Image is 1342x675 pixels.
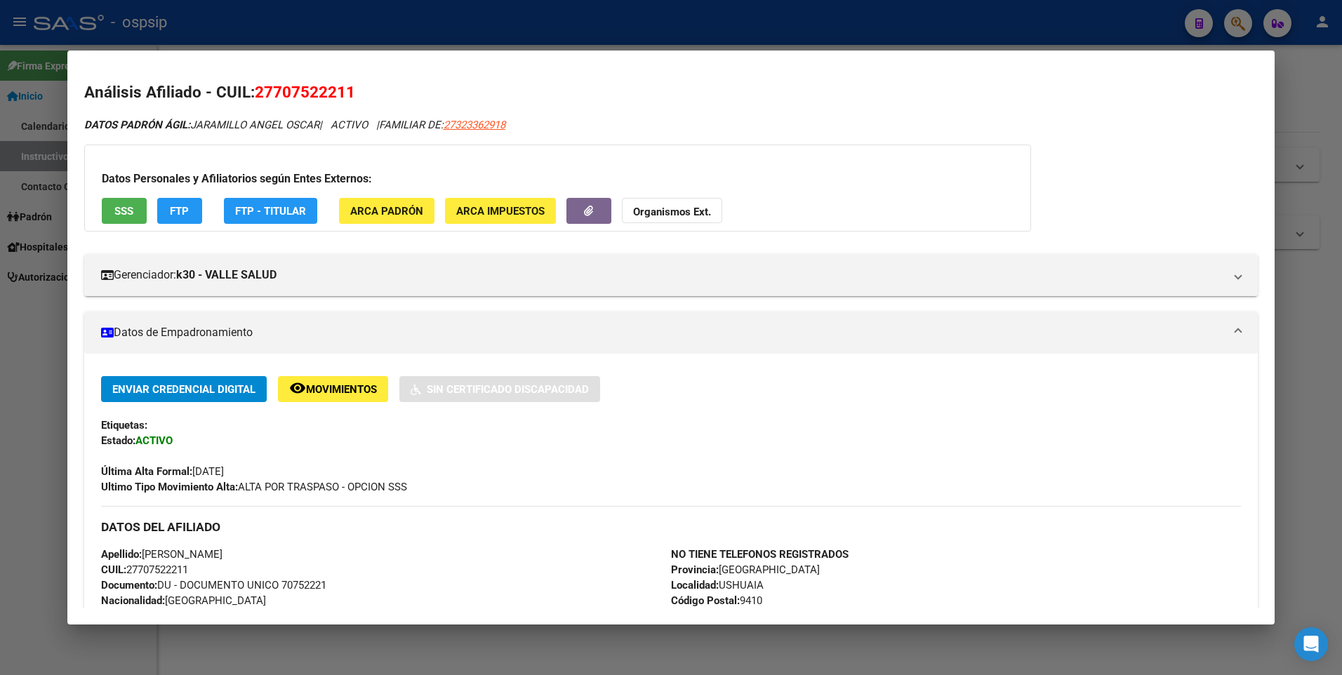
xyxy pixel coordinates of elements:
[101,563,126,576] strong: CUIL:
[101,519,1242,535] h3: DATOS DEL AFILIADO
[101,481,238,493] strong: Ultimo Tipo Movimiento Alta:
[101,548,142,561] strong: Apellido:
[84,119,319,131] span: JARAMILLO ANGEL OSCAR
[84,254,1258,296] mat-expansion-panel-header: Gerenciador:k30 - VALLE SALUD
[157,198,202,224] button: FTP
[114,205,133,218] span: SSS
[235,205,306,218] span: FTP - Titular
[135,434,173,447] strong: ACTIVO
[445,198,556,224] button: ARCA Impuestos
[278,376,388,402] button: Movimientos
[255,83,355,101] span: 27707522211
[339,198,434,224] button: ARCA Padrón
[399,376,600,402] button: Sin Certificado Discapacidad
[671,594,740,607] strong: Código Postal:
[101,579,157,592] strong: Documento:
[633,206,711,218] strong: Organismos Ext.
[101,419,147,432] strong: Etiquetas:
[101,465,224,478] span: [DATE]
[350,205,423,218] span: ARCA Padrón
[671,594,762,607] span: 9410
[427,383,589,396] span: Sin Certificado Discapacidad
[101,594,266,607] span: [GEOGRAPHIC_DATA]
[671,563,719,576] strong: Provincia:
[102,171,1014,187] h3: Datos Personales y Afiliatorios según Entes Externos:
[170,205,189,218] span: FTP
[84,119,505,131] i: | ACTIVO |
[444,119,505,131] span: 27323362918
[176,267,277,283] strong: k30 - VALLE SALUD
[101,579,326,592] span: DU - DOCUMENTO UNICO 70752221
[671,579,764,592] span: USHUAIA
[306,383,377,396] span: Movimientos
[101,376,267,402] button: Enviar Credencial Digital
[1294,627,1328,661] div: Open Intercom Messenger
[101,548,222,561] span: [PERSON_NAME]
[101,434,135,447] strong: Estado:
[101,267,1225,283] mat-panel-title: Gerenciador:
[84,312,1258,354] mat-expansion-panel-header: Datos de Empadronamiento
[671,579,719,592] strong: Localidad:
[102,198,147,224] button: SSS
[84,81,1258,105] h2: Análisis Afiliado - CUIL:
[224,198,317,224] button: FTP - Titular
[101,324,1225,341] mat-panel-title: Datos de Empadronamiento
[84,119,190,131] strong: DATOS PADRÓN ÁGIL:
[671,563,820,576] span: [GEOGRAPHIC_DATA]
[101,481,407,493] span: ALTA POR TRASPASO - OPCION SSS
[112,383,255,396] span: Enviar Credencial Digital
[671,548,849,561] strong: NO TIENE TELEFONOS REGISTRADOS
[101,465,192,478] strong: Última Alta Formal:
[622,198,722,224] button: Organismos Ext.
[101,563,188,576] span: 27707522211
[379,119,505,131] span: FAMILIAR DE:
[456,205,545,218] span: ARCA Impuestos
[289,380,306,396] mat-icon: remove_red_eye
[101,594,165,607] strong: Nacionalidad:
